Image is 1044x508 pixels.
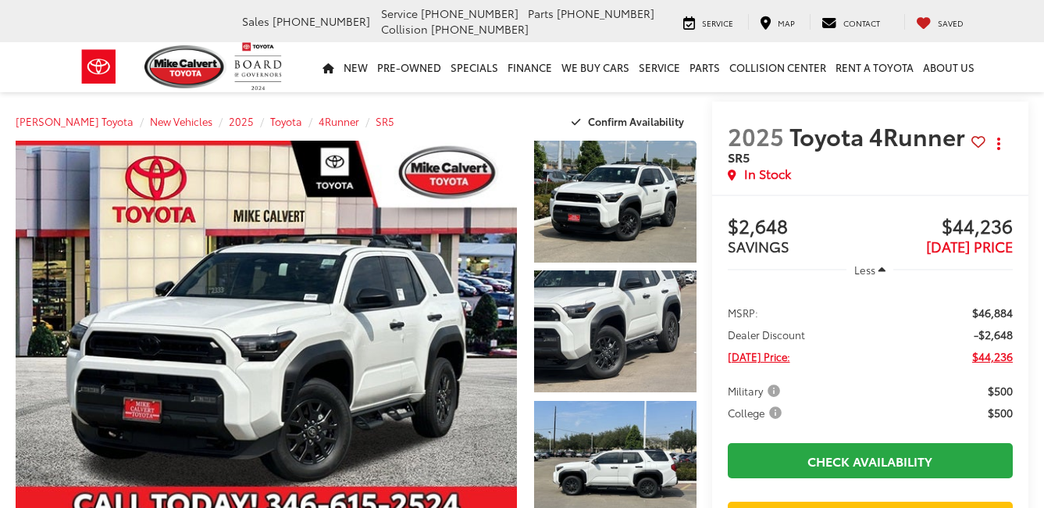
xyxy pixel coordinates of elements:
span: Dealer Discount [728,327,805,342]
span: $500 [988,383,1013,399]
img: 2025 Toyota 4Runner SR5 [533,139,697,263]
a: 4Runner [319,114,359,128]
span: [DATE] PRICE [926,236,1013,256]
a: Contact [810,14,892,30]
a: Pre-Owned [372,42,446,92]
span: Map [778,17,795,29]
span: Contact [843,17,880,29]
span: [PHONE_NUMBER] [557,5,654,21]
a: Map [748,14,807,30]
span: SR5 [728,148,750,166]
span: $2,648 [728,216,871,239]
a: SR5 [376,114,394,128]
a: New Vehicles [150,114,212,128]
a: 2025 [229,114,254,128]
span: [PHONE_NUMBER] [273,13,370,29]
a: About Us [918,42,979,92]
span: Saved [938,17,964,29]
span: Less [854,263,875,277]
a: Finance [503,42,557,92]
a: New [339,42,372,92]
button: College [728,405,787,420]
button: Confirm Availability [563,108,697,135]
a: Rent a Toyota [831,42,918,92]
a: Check Availability [728,443,1013,478]
span: In Stock [744,165,791,183]
span: Military [728,383,783,399]
span: dropdown dots [997,138,1000,150]
span: College [728,405,785,420]
span: $44,236 [972,349,1013,364]
span: $44,236 [870,216,1013,239]
a: Specials [446,42,503,92]
span: $46,884 [972,305,1013,320]
a: Service [672,14,745,30]
a: Toyota [270,114,302,128]
img: Toyota [69,41,128,92]
span: [PHONE_NUMBER] [431,21,529,37]
a: Collision Center [725,42,831,92]
span: [PHONE_NUMBER] [421,5,518,21]
span: Service [702,17,733,29]
a: WE BUY CARS [557,42,634,92]
span: Toyota 4Runner [789,119,971,152]
a: Home [318,42,339,92]
span: [DATE] Price: [728,349,790,364]
img: Mike Calvert Toyota [144,45,227,88]
a: Expand Photo 1 [534,141,696,263]
button: Military [728,383,786,399]
span: Service [381,5,418,21]
button: Less [846,256,893,284]
span: -$2,648 [974,327,1013,342]
a: Expand Photo 2 [534,270,696,392]
button: Actions [985,130,1013,157]
a: [PERSON_NAME] Toyota [16,114,134,128]
a: Service [634,42,685,92]
span: SAVINGS [728,236,789,256]
span: $500 [988,405,1013,420]
span: Parts [528,5,554,21]
a: Parts [685,42,725,92]
span: Sales [242,13,269,29]
a: My Saved Vehicles [904,14,975,30]
span: Collision [381,21,428,37]
span: Confirm Availability [588,114,684,128]
img: 2025 Toyota 4Runner SR5 [533,270,697,394]
span: MSRP: [728,305,758,320]
span: 2025 [728,119,784,152]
